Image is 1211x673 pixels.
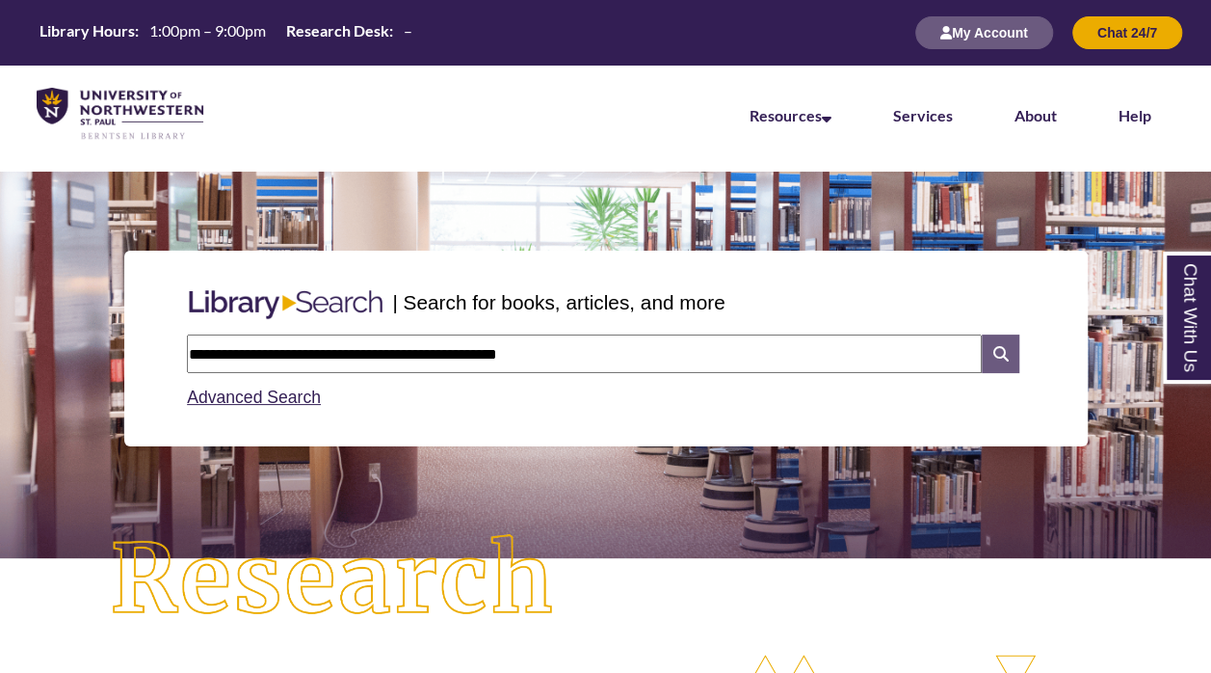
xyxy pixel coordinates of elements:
span: 1:00pm – 9:00pm [149,21,266,40]
img: UNWSP Library Logo [37,88,203,141]
a: About [1014,106,1057,124]
th: Library Hours: [32,20,142,41]
img: Libary Search [179,283,392,327]
i: Search [982,335,1018,373]
a: My Account [915,24,1053,40]
p: | Search for books, articles, and more [392,287,724,317]
a: Help [1119,106,1151,124]
a: Advanced Search [187,388,321,407]
button: Chat 24/7 [1072,16,1182,49]
a: Resources [750,106,831,124]
a: Chat 24/7 [1072,24,1182,40]
a: Services [893,106,953,124]
table: Hours Today [32,20,420,44]
button: My Account [915,16,1053,49]
a: Hours Today [32,20,420,46]
span: – [404,21,412,40]
th: Research Desk: [278,20,396,41]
